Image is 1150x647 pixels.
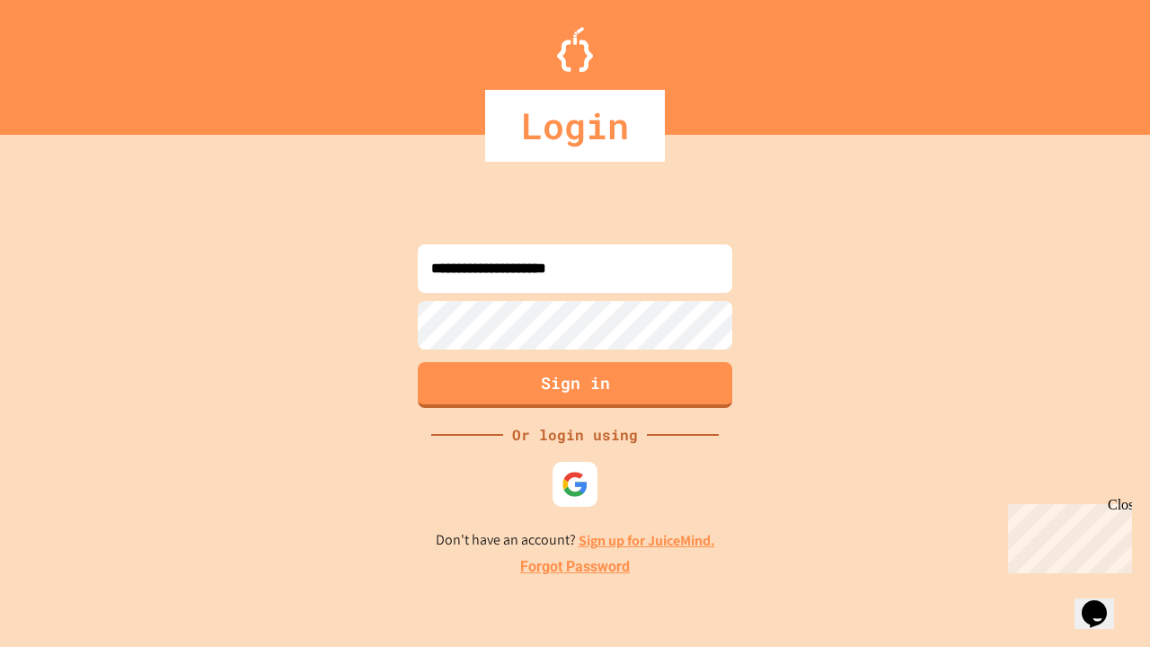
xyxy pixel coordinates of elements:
a: Forgot Password [520,556,630,578]
div: Chat with us now!Close [7,7,124,114]
button: Sign in [418,362,732,408]
iframe: chat widget [1075,575,1132,629]
div: Or login using [503,424,647,446]
a: Sign up for JuiceMind. [579,531,715,550]
img: google-icon.svg [562,471,588,498]
p: Don't have an account? [436,529,715,552]
div: Login [485,90,665,162]
img: Logo.svg [557,27,593,72]
iframe: chat widget [1001,497,1132,573]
